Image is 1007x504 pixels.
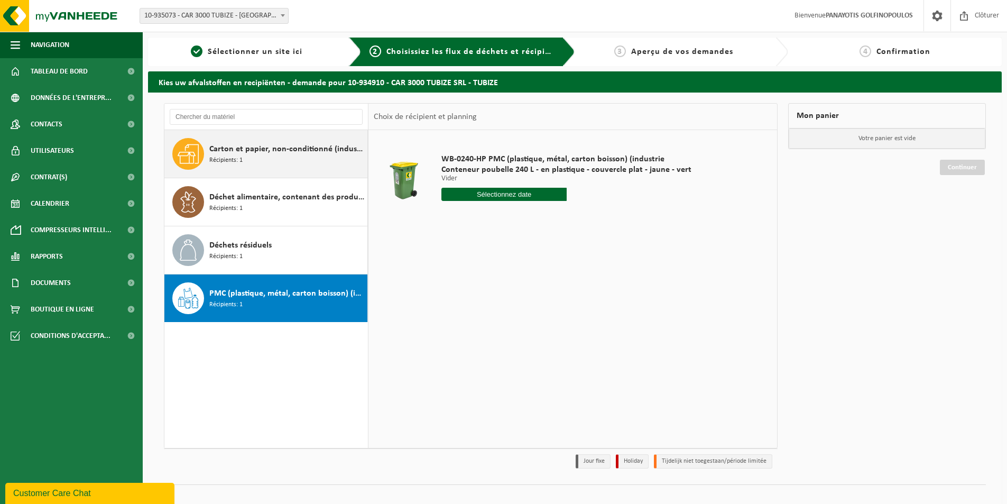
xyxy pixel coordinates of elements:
span: 10-935073 - CAR 3000 TUBIZE - TUBIZE [140,8,289,24]
span: Récipients: 1 [209,155,243,166]
span: Déchets résiduels [209,239,272,252]
span: Récipients: 1 [209,252,243,262]
div: Mon panier [788,103,986,129]
span: Tableau de bord [31,58,88,85]
li: Holiday [616,454,649,469]
span: Carton et papier, non-conditionné (industriel) [209,143,365,155]
span: Sélectionner un site ici [208,48,302,56]
span: Déchet alimentaire, contenant des produits d'origine animale, non emballé, catégorie 3 [209,191,365,204]
button: Carton et papier, non-conditionné (industriel) Récipients: 1 [164,130,368,178]
span: 3 [614,45,626,57]
span: 2 [369,45,381,57]
span: Aperçu de vos demandes [631,48,733,56]
span: Documents [31,270,71,296]
span: Utilisateurs [31,138,74,164]
button: Déchet alimentaire, contenant des produits d'origine animale, non emballé, catégorie 3 Récipients: 1 [164,178,368,226]
span: Boutique en ligne [31,296,94,323]
span: WB-0240-HP PMC (plastique, métal, carton boisson) (industrie [441,154,691,164]
span: Données de l'entrepr... [31,85,112,111]
span: Contacts [31,111,62,138]
span: Choisissiez les flux de déchets et récipients [386,48,562,56]
button: Déchets résiduels Récipients: 1 [164,226,368,274]
span: Conditions d'accepta... [31,323,110,349]
li: Jour fixe [576,454,611,469]
span: Conteneur poubelle 240 L - en plastique - couvercle plat - jaune - vert [441,164,691,175]
span: Confirmation [876,48,930,56]
a: 1Sélectionner un site ici [153,45,340,58]
input: Sélectionnez date [441,188,567,201]
span: Récipients: 1 [209,204,243,214]
span: Compresseurs intelli... [31,217,112,243]
span: Contrat(s) [31,164,67,190]
li: Tijdelijk niet toegestaan/période limitée [654,454,772,469]
button: PMC (plastique, métal, carton boisson) (industriel) Récipients: 1 [164,274,368,322]
span: Navigation [31,32,69,58]
strong: PANAYOTIS GOLFINOPOULOS [826,12,913,20]
iframe: chat widget [5,481,177,504]
input: Chercher du matériel [170,109,363,125]
span: PMC (plastique, métal, carton boisson) (industriel) [209,287,365,300]
p: Votre panier est vide [789,129,985,149]
div: Choix de récipient et planning [368,104,482,130]
span: Récipients: 1 [209,300,243,310]
p: Vider [441,175,691,182]
span: 10-935073 - CAR 3000 TUBIZE - TUBIZE [140,8,288,23]
span: 1 [191,45,202,57]
span: Calendrier [31,190,69,217]
a: Continuer [940,160,985,175]
span: 4 [860,45,871,57]
h2: Kies uw afvalstoffen en recipiënten - demande pour 10-934910 - CAR 3000 TUBIZE SRL - TUBIZE [148,71,1002,92]
span: Rapports [31,243,63,270]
